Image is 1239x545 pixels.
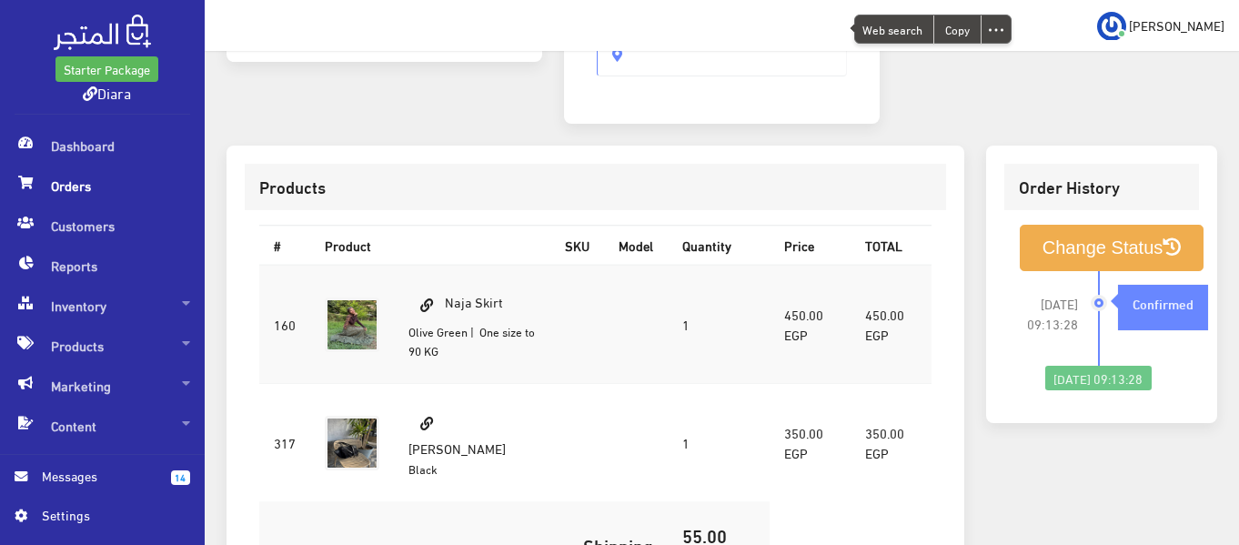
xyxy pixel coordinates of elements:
[550,226,604,265] th: SKU
[394,265,550,383] td: Naja Skirt
[394,384,550,502] td: [PERSON_NAME]
[604,226,668,265] th: Model
[259,384,310,502] td: 317
[259,265,310,383] td: 160
[42,466,156,486] span: Messages
[15,366,190,406] span: Marketing
[1019,178,1184,196] h3: Order History
[42,505,175,525] span: Settings
[408,458,438,479] small: Black
[15,166,190,206] span: Orders
[15,286,190,326] span: Inventory
[1133,293,1194,313] strong: Confirmed
[408,320,468,342] small: Olive Green
[171,470,190,485] span: 14
[851,384,932,502] td: 350.00 EGP
[15,326,190,366] span: Products
[934,15,981,43] div: Copy
[259,226,310,265] th: #
[1148,420,1217,489] iframe: Drift Widget Chat Controller
[55,56,158,82] a: Starter Package
[770,265,851,383] td: 450.00 EGP
[15,466,190,505] a: 14 Messages
[408,320,535,362] small: | One size to 90 KG
[770,384,851,502] td: 350.00 EGP
[1129,14,1224,36] span: [PERSON_NAME]
[851,226,932,265] th: TOTAL
[15,206,190,246] span: Customers
[1097,12,1126,41] img: ...
[54,15,151,50] img: .
[15,126,190,166] span: Dashboard
[15,406,190,446] span: Content
[668,265,770,383] td: 1
[1045,366,1151,391] div: [DATE] 09:13:28
[15,505,190,534] a: Settings
[851,265,932,383] td: 450.00 EGP
[1019,294,1079,334] span: [DATE] 09:13:28
[770,226,851,265] th: Price
[310,226,550,265] th: Product
[15,246,190,286] span: Reports
[1020,225,1204,271] button: Change Status
[668,384,770,502] td: 1
[668,226,770,265] th: Quantity
[259,178,932,196] h3: Products
[1097,11,1224,40] a: ... [PERSON_NAME]
[83,79,131,106] a: Diara
[855,15,933,43] span: Web search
